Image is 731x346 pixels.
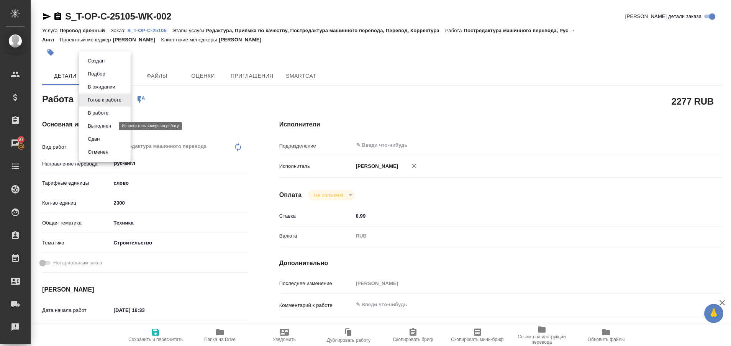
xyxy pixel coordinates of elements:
button: В работе [85,109,111,117]
button: Готов к работе [85,96,124,104]
button: Сдан [85,135,102,143]
button: Подбор [85,70,108,78]
button: Создан [85,57,107,65]
button: В ожидании [85,83,118,91]
button: Отменен [85,148,111,156]
button: Выполнен [85,122,113,130]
